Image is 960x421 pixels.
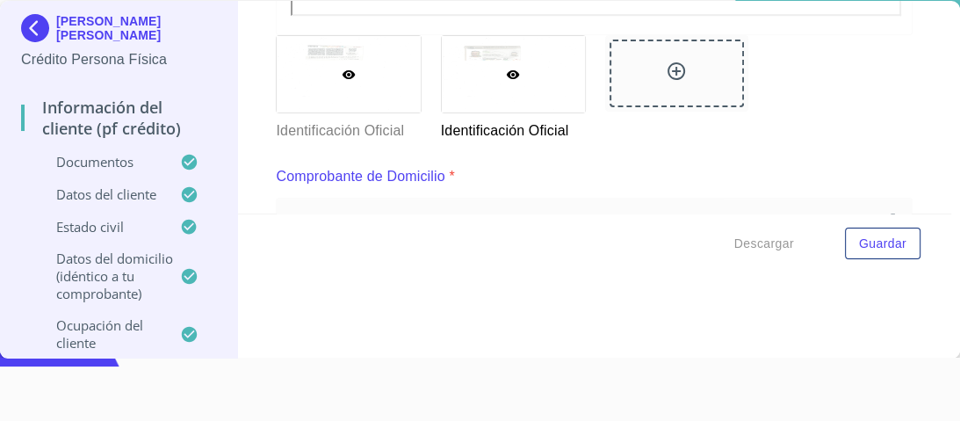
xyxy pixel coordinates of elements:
[21,49,216,70] p: Crédito Persona Física
[727,228,801,260] button: Descargar
[845,228,920,260] button: Guardar
[21,250,180,302] p: Datos del domicilio (idéntico a tu comprobante)
[21,97,216,139] p: Información del cliente (PF crédito)
[21,153,180,171] p: Documentos
[21,14,216,49] div: [PERSON_NAME] [PERSON_NAME]
[21,185,180,203] p: Datos del cliente
[21,14,56,42] img: Docupass spot blue
[859,233,906,255] span: Guardar
[276,113,419,142] p: Identificación Oficial
[21,316,180,352] p: Ocupación del Cliente
[734,233,794,255] span: Descargar
[291,213,881,231] span: Comprobante de Domicilio
[441,113,584,142] p: Identificación Oficial
[56,14,216,42] p: [PERSON_NAME] [PERSON_NAME]
[21,218,180,236] p: Estado Civil
[276,166,444,187] p: Comprobante de Domicilio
